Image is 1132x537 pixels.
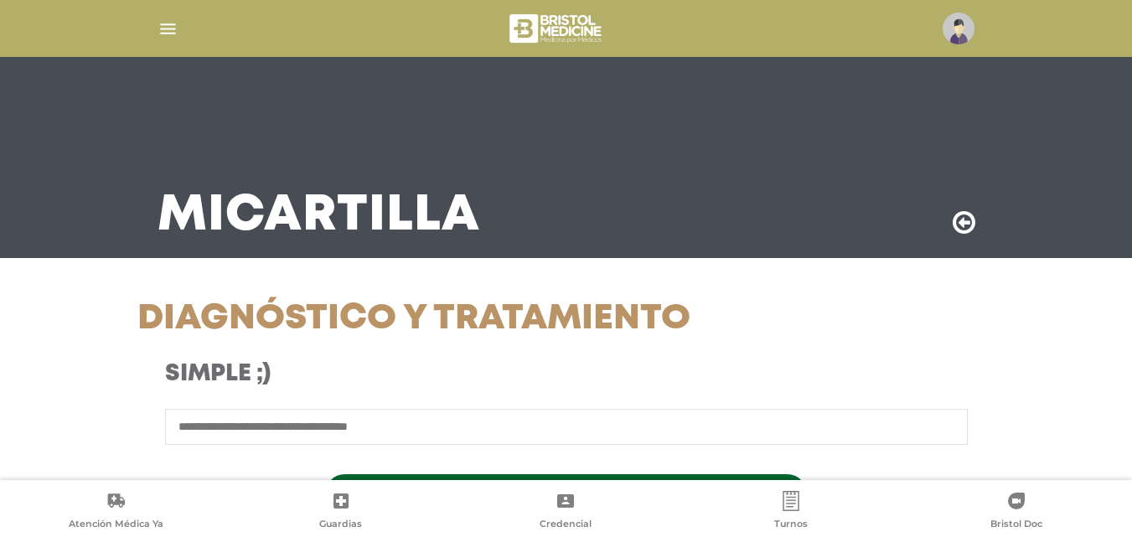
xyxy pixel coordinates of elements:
[3,491,229,534] a: Atención Médica Ya
[540,518,592,533] span: Credencial
[943,13,974,44] img: profile-placeholder.svg
[774,518,808,533] span: Turnos
[137,298,701,340] h1: Diagnóstico y Tratamiento
[165,360,674,389] h3: Simple ;)
[69,518,163,533] span: Atención Médica Ya
[229,491,454,534] a: Guardias
[507,8,607,49] img: bristol-medicine-blanco.png
[319,518,362,533] span: Guardias
[990,518,1042,533] span: Bristol Doc
[903,491,1129,534] a: Bristol Doc
[679,491,904,534] a: Turnos
[158,18,178,39] img: Cober_menu-lines-white.svg
[453,491,679,534] a: Credencial
[158,194,480,238] h3: Mi Cartilla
